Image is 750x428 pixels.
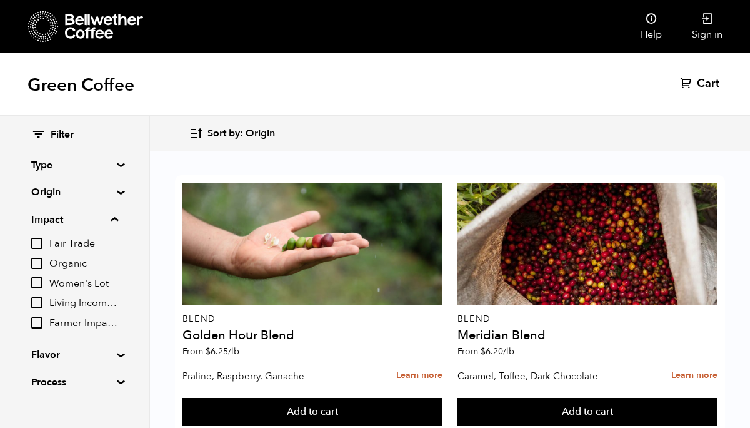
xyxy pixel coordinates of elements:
[31,317,42,329] input: Farmer Impact Fund
[206,345,239,357] bdi: 6.25
[182,367,360,385] p: Praline, Raspberry, Ganache
[31,185,117,200] summary: Origin
[228,345,239,357] span: /lb
[457,367,635,385] p: Caramel, Toffee, Dark Chocolate
[49,277,118,291] span: Women's Lot
[182,398,443,427] button: Add to cart
[31,238,42,249] input: Fair Trade
[31,297,42,308] input: Living Income Pricing
[31,347,117,362] summary: Flavor
[207,127,275,141] span: Sort by: Origin
[51,128,74,142] span: Filter
[182,345,239,357] span: From
[31,212,118,227] summary: Impact
[31,158,117,173] summary: Type
[189,119,275,148] button: Sort by: Origin
[503,345,514,357] span: /lb
[49,257,118,271] span: Organic
[31,375,117,390] summary: Process
[49,317,118,330] span: Farmer Impact Fund
[680,76,722,91] a: Cart
[396,362,442,389] a: Learn more
[31,277,42,288] input: Women's Lot
[49,237,118,251] span: Fair Trade
[49,297,118,310] span: Living Income Pricing
[481,345,486,357] span: $
[457,398,718,427] button: Add to cart
[31,258,42,269] input: Organic
[697,76,719,91] span: Cart
[182,315,443,324] p: Blend
[27,74,134,96] h1: Green Coffee
[671,362,717,389] a: Learn more
[457,315,718,324] p: Blend
[457,329,718,342] h4: Meridian Blend
[481,345,514,357] bdi: 6.20
[457,345,514,357] span: From
[182,329,443,342] h4: Golden Hour Blend
[206,345,211,357] span: $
